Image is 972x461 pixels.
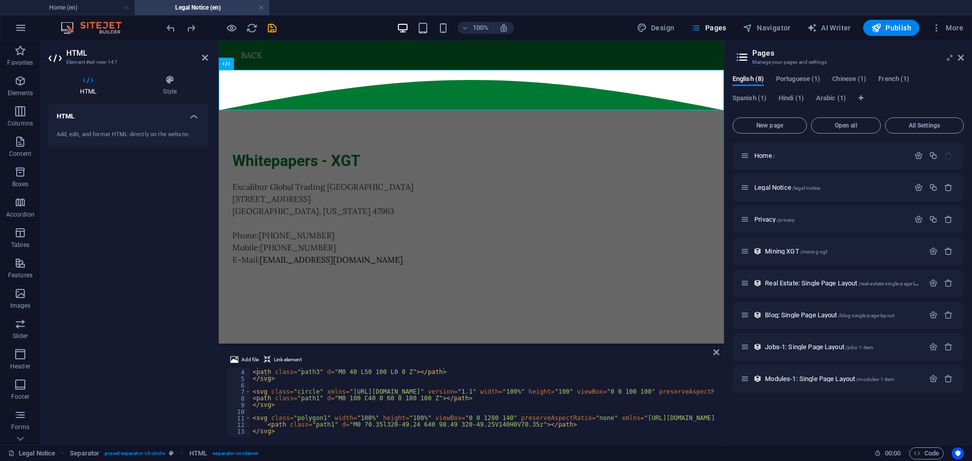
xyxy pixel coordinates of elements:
[8,447,55,459] a: Click to cancel selection. Double-click to open Pages
[752,58,944,67] h3: Manage your pages and settings
[473,22,489,34] h6: 100%
[762,344,924,350] div: Jobs-1: Single Page Layout/jobs-1-item
[227,402,251,408] div: 9
[225,22,237,34] button: Click here to leave preview mode and continue editing
[189,447,207,459] span: Click to select. Double-click to edit
[753,311,762,319] div: This layout is used as a template for all items (e.g. a blog post) of this collection. The conten...
[929,183,938,192] div: Duplicate
[12,180,29,188] p: Boxes
[227,375,251,382] div: 5
[929,279,938,287] div: Settings
[777,217,795,223] span: /privacy
[762,248,924,255] div: Mining XGT/mining-xgt
[944,343,953,351] div: Remove
[733,92,766,106] span: Spanish (1)
[929,215,938,224] div: Duplicate
[914,447,939,459] span: Code
[49,75,132,96] h4: HTML
[227,369,251,375] div: 4
[754,216,795,223] span: Click to open page
[792,185,821,191] span: /legal-notice
[929,247,938,256] div: Settings
[929,311,938,319] div: Settings
[765,343,873,351] span: Click to open page
[246,22,258,34] i: Reload page
[944,215,953,224] div: Remove
[686,20,730,36] button: Pages
[751,152,909,159] div: Home/
[751,184,909,191] div: Legal Notice/legal-notice
[914,215,923,224] div: Settings
[885,117,964,134] button: All Settings
[909,447,944,459] button: Code
[871,23,911,33] span: Publish
[929,343,938,351] div: Settings
[765,311,895,319] span: Blog: Single Page Layout
[8,89,33,97] p: Elements
[944,279,953,287] div: Remove
[892,449,894,457] span: :
[633,20,679,36] div: Design (Ctrl+Alt+Y)
[816,92,846,106] span: Arabic (1)
[914,151,923,160] div: Settings
[845,345,874,350] span: /jobs-1-item
[753,343,762,351] div: This layout is used as a template for all items (e.g. a blog post) of this collection. The conten...
[135,2,269,13] h4: Legal Notice (en)
[762,375,924,382] div: Modules-1: Single Page Layout/modules-1-item
[13,332,28,340] p: Slider
[753,247,762,256] div: This layout is used as a template for all items (e.g. a blog post) of this collection. The conten...
[929,374,938,383] div: Settings
[266,22,278,34] i: Save (Ctrl+S)
[754,152,775,159] span: Click to open page
[41,214,184,224] a: [EMAIL_ADDRESS][DOMAIN_NAME]
[874,447,901,459] h6: Session time
[274,354,302,366] span: Link element
[811,117,881,134] button: Open all
[952,447,964,459] button: Usercentrics
[211,447,259,459] span: . separator-container
[807,23,851,33] span: AI Writer
[773,153,775,159] span: /
[859,281,927,286] span: /real-estate-single-page-layout
[246,22,258,34] button: reload
[753,279,762,287] div: This layout is used as a template for all items (e.g. a blog post) of this collection. The conten...
[165,22,177,34] i: Undo: Add element (Ctrl+Z)
[803,20,855,36] button: AI Writer
[58,22,134,34] img: Editor Logo
[832,73,866,87] span: Chinese (1)
[185,22,197,34] button: redo
[11,423,29,431] p: Forms
[691,23,726,33] span: Pages
[733,75,964,113] div: Language Tabs
[889,122,959,129] span: All Settings
[762,280,924,286] div: Real Estate: Single Page Layout/real-estate-single-page-layout
[765,375,895,383] span: Click to open page
[11,393,29,401] p: Footer
[765,247,827,255] span: Mining XGT
[241,354,259,366] span: Add file
[944,151,953,160] div: The startpage cannot be deleted
[165,22,177,34] button: undo
[185,22,197,34] i: Redo: Change HTML (Ctrl+Y, ⌘+Y)
[227,422,251,428] div: 12
[753,374,762,383] div: This layout is used as a template for all items (e.g. a blog post) of this collection. The conten...
[776,73,820,87] span: Portuguese (1)
[737,122,802,129] span: New page
[229,354,260,366] button: Add file
[227,395,251,402] div: 8
[262,354,303,366] button: Link element
[751,216,909,223] div: Privacy/privacy
[70,447,99,459] span: Click to select. Double-click to edit
[227,415,251,422] div: 11
[8,119,33,128] p: Columns
[10,302,31,310] p: Images
[458,22,494,34] button: 100%
[944,247,953,256] div: Remove
[7,59,33,67] p: Favorites
[633,20,679,36] button: Design
[944,374,953,383] div: Remove
[6,211,34,219] p: Accordion
[227,428,251,435] div: 13
[754,184,820,191] span: Legal Notice
[70,447,259,459] nav: breadcrumb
